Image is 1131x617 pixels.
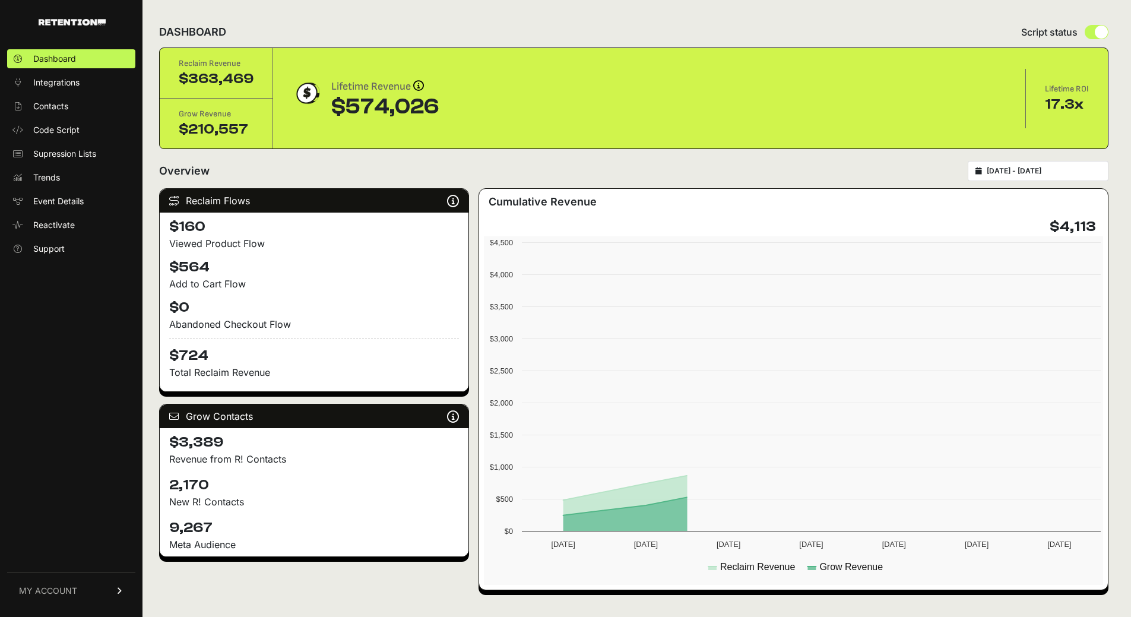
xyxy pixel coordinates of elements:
text: $0 [505,527,513,536]
text: [DATE] [552,540,575,549]
h4: 9,267 [169,518,459,537]
span: Event Details [33,195,84,207]
span: Code Script [33,124,80,136]
p: New R! Contacts [169,495,459,509]
h4: $564 [169,258,459,277]
text: [DATE] [965,540,989,549]
text: Grow Revenue [820,562,883,572]
a: Dashboard [7,49,135,68]
text: Reclaim Revenue [720,562,795,572]
a: Integrations [7,73,135,92]
h4: $4,113 [1050,217,1096,236]
div: Add to Cart Flow [169,277,459,291]
text: $3,500 [490,302,513,311]
div: Reclaim Revenue [179,58,254,69]
a: Reactivate [7,216,135,235]
text: $500 [496,495,513,504]
text: [DATE] [800,540,823,549]
text: $1,000 [490,463,513,472]
a: Event Details [7,192,135,211]
span: MY ACCOUNT [19,585,77,597]
span: Script status [1021,25,1078,39]
text: [DATE] [634,540,658,549]
div: $574,026 [331,95,439,119]
a: Support [7,239,135,258]
h4: 2,170 [169,476,459,495]
span: Reactivate [33,219,75,231]
img: dollar-coin-05c43ed7efb7bc0c12610022525b4bbbb207c7efeef5aecc26f025e68dcafac9.png [292,78,322,108]
div: $363,469 [179,69,254,88]
h4: $724 [169,338,459,365]
img: Retention.com [39,19,106,26]
text: $4,500 [490,238,513,247]
span: Support [33,243,65,255]
div: $210,557 [179,120,254,139]
span: Contacts [33,100,68,112]
span: Supression Lists [33,148,96,160]
h4: $0 [169,298,459,317]
h2: Overview [159,163,210,179]
text: $2,500 [490,366,513,375]
h4: $160 [169,217,459,236]
div: Lifetime ROI [1045,83,1089,95]
div: Lifetime Revenue [331,78,439,95]
p: Total Reclaim Revenue [169,365,459,379]
span: Dashboard [33,53,76,65]
a: Trends [7,168,135,187]
h2: DASHBOARD [159,24,226,40]
div: Meta Audience [169,537,459,552]
text: [DATE] [882,540,906,549]
p: Revenue from R! Contacts [169,452,459,466]
a: Contacts [7,97,135,116]
text: [DATE] [717,540,740,549]
h3: Cumulative Revenue [489,194,597,210]
div: Reclaim Flows [160,189,468,213]
text: [DATE] [1048,540,1072,549]
text: $2,000 [490,398,513,407]
a: Code Script [7,121,135,140]
div: Viewed Product Flow [169,236,459,251]
text: $3,000 [490,334,513,343]
a: MY ACCOUNT [7,572,135,609]
div: Grow Contacts [160,404,468,428]
div: Grow Revenue [179,108,254,120]
text: $4,000 [490,270,513,279]
h4: $3,389 [169,433,459,452]
text: $1,500 [490,431,513,439]
span: Integrations [33,77,80,88]
div: Abandoned Checkout Flow [169,317,459,331]
span: Trends [33,172,60,183]
div: 17.3x [1045,95,1089,114]
a: Supression Lists [7,144,135,163]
